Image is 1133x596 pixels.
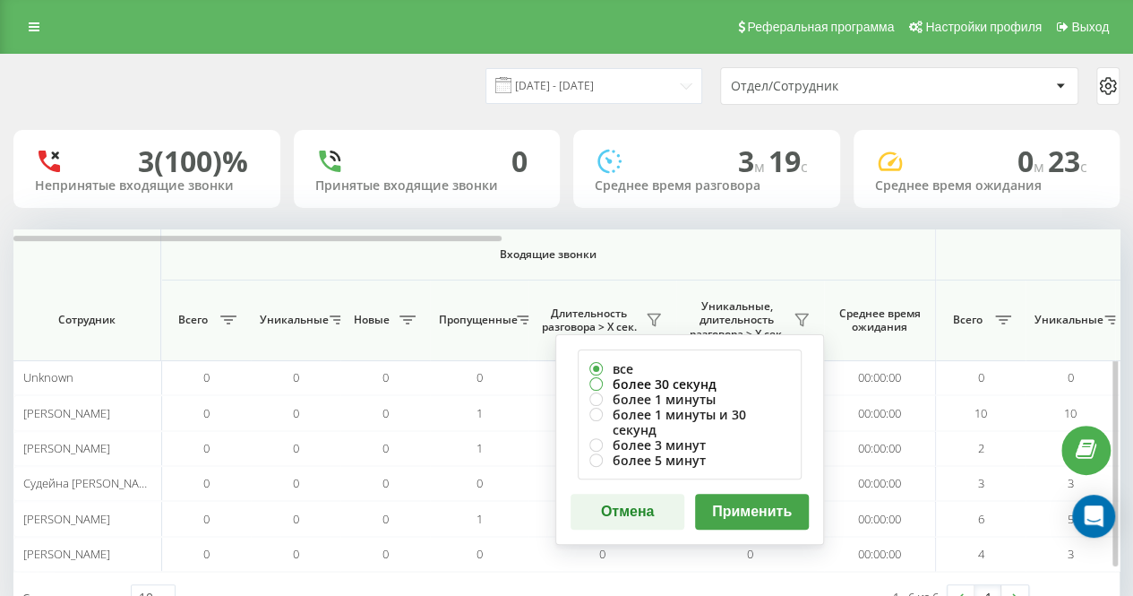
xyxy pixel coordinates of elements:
[571,494,684,530] button: Отмена
[978,440,984,456] span: 2
[170,313,215,327] span: Всего
[747,546,753,562] span: 0
[1072,495,1115,538] div: Open Intercom Messenger
[208,247,888,262] span: Входящие звонки
[203,511,210,527] span: 0
[293,546,299,562] span: 0
[382,405,389,421] span: 0
[824,466,936,501] td: 00:00:00
[589,437,790,453] label: более 3 минут
[1068,546,1074,562] span: 3
[978,369,984,385] span: 0
[595,178,819,194] div: Среднее время разговора
[349,313,394,327] span: Новые
[824,537,936,572] td: 00:00:00
[203,475,210,491] span: 0
[974,405,987,421] span: 10
[925,20,1042,34] span: Настройки профиля
[768,142,808,180] span: 19
[23,511,110,527] span: [PERSON_NAME]
[382,475,389,491] span: 0
[738,142,768,180] span: 3
[837,307,922,334] span: Среднее время ожидания
[29,313,145,327] span: Сотрудник
[293,405,299,421] span: 0
[260,313,324,327] span: Уникальные
[476,475,483,491] span: 0
[23,405,110,421] span: [PERSON_NAME]
[203,369,210,385] span: 0
[824,360,936,395] td: 00:00:00
[382,440,389,456] span: 0
[476,405,483,421] span: 1
[1068,511,1074,527] span: 5
[1068,369,1074,385] span: 0
[589,453,790,468] label: более 5 минут
[978,475,984,491] span: 3
[747,20,894,34] span: Реферальная программа
[1080,157,1087,177] span: c
[203,440,210,456] span: 0
[476,369,483,385] span: 0
[476,511,483,527] span: 1
[382,369,389,385] span: 0
[23,475,159,491] span: Судейна [PERSON_NAME]
[138,144,248,178] div: 3 (100)%
[685,299,788,341] span: Уникальные, длительность разговора > Х сек.
[35,178,259,194] div: Непринятые входящие звонки
[801,157,808,177] span: c
[589,376,790,392] label: более 30 секунд
[293,440,299,456] span: 0
[511,144,528,178] div: 0
[1071,20,1109,34] span: Выход
[875,178,1099,194] div: Среднее время ожидания
[476,546,483,562] span: 0
[824,501,936,536] td: 00:00:00
[203,546,210,562] span: 0
[754,157,768,177] span: м
[476,440,483,456] span: 1
[945,313,990,327] span: Всего
[203,405,210,421] span: 0
[589,361,790,376] label: все
[382,511,389,527] span: 0
[589,407,790,437] label: более 1 минуты и 30 секунд
[731,79,945,94] div: Отдел/Сотрудник
[1048,142,1087,180] span: 23
[382,546,389,562] span: 0
[1034,157,1048,177] span: м
[23,440,110,456] span: [PERSON_NAME]
[1068,475,1074,491] span: 3
[599,546,605,562] span: 0
[293,369,299,385] span: 0
[589,392,790,407] label: более 1 минуты
[293,511,299,527] span: 0
[537,307,640,334] span: Длительность разговора > Х сек.
[1064,405,1077,421] span: 10
[1017,142,1048,180] span: 0
[824,395,936,430] td: 00:00:00
[23,546,110,562] span: [PERSON_NAME]
[439,313,511,327] span: Пропущенные
[1034,313,1099,327] span: Уникальные
[695,494,809,530] button: Применить
[824,431,936,466] td: 00:00:00
[23,369,73,385] span: Unknown
[978,511,984,527] span: 6
[978,546,984,562] span: 4
[293,475,299,491] span: 0
[315,178,539,194] div: Принятые входящие звонки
